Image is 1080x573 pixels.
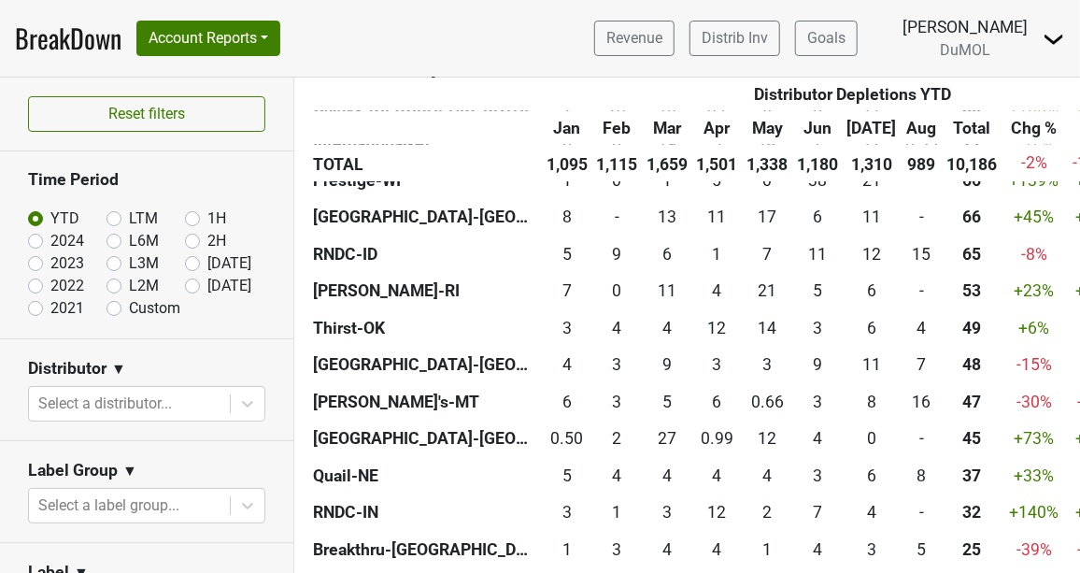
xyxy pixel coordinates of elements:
div: 1 [596,501,637,525]
th: 25.166 [943,532,1002,569]
div: 5 [547,243,588,267]
td: 4 [642,532,692,569]
span: ▼ [111,358,126,380]
th: [GEOGRAPHIC_DATA]-[GEOGRAPHIC_DATA] [308,348,542,385]
td: -15 % [1002,348,1066,385]
div: 5 [647,391,688,415]
td: 6.5 [742,236,792,274]
div: [PERSON_NAME] [902,15,1028,39]
th: Aug: activate to sort column ascending [901,111,943,145]
div: 8 [846,391,896,415]
td: 4.34 [901,310,943,348]
div: - [905,206,938,230]
td: 3.5 [542,348,592,385]
td: 2.66 [592,384,643,422]
td: 8.667 [792,348,843,385]
div: 11 [647,279,688,304]
h3: Distributor [28,359,107,379]
a: Distrib Inv [689,21,780,56]
th: 1,659 [642,145,692,182]
td: 0 [592,200,643,237]
a: Revenue [594,21,675,56]
div: - [905,501,938,525]
th: Feb: activate to sort column ascending [592,111,643,145]
td: 11.999 [843,236,902,274]
td: 3 [592,348,643,385]
div: 37 [947,465,998,489]
td: 1 [592,495,643,533]
div: 53 [947,279,998,304]
td: 1.167 [692,236,743,274]
td: 1 [742,532,792,569]
td: 27 [642,422,692,459]
span: ▼ [122,460,137,482]
div: 4 [647,465,688,489]
td: 1.5 [592,422,643,459]
div: 21 [746,279,788,304]
th: May: activate to sort column ascending [742,111,792,145]
td: 4.5 [542,236,592,274]
td: 4 [642,458,692,495]
th: 989 [901,145,943,182]
td: 4.167 [692,532,743,569]
th: Jul: activate to sort column ascending [843,111,902,145]
td: 10.667 [843,348,902,385]
div: 0.99 [697,427,738,451]
div: 12 [697,501,738,525]
label: LTM [129,208,158,230]
button: Account Reports [136,21,280,56]
div: 3 [596,538,637,563]
td: 6.16 [542,384,592,422]
th: 37.333 [943,458,1002,495]
div: 25 [947,538,998,563]
td: 4 [843,495,902,533]
td: -30 % [1002,384,1066,422]
div: 4 [697,279,738,304]
th: [PERSON_NAME]-RI [308,274,542,311]
th: 1,095 [542,145,592,182]
th: 1,501 [692,145,743,182]
th: 53.333 [943,274,1002,311]
th: 1,310 [843,145,902,182]
td: 4.51 [642,384,692,422]
div: 4 [746,465,788,489]
div: 6 [647,243,688,267]
th: 65.842 [943,200,1002,237]
div: 13 [647,206,688,230]
h3: Label Group [28,461,118,480]
td: 11.66 [692,310,743,348]
td: 12 [692,495,743,533]
td: 4 [692,274,743,311]
span: DuMOL [940,41,990,59]
div: 4 [547,353,588,378]
td: 12.67 [642,200,692,237]
div: 16 [905,391,938,415]
div: 3 [746,353,788,378]
td: 11.333 [843,200,902,237]
label: 1H [207,208,226,230]
div: 11 [797,243,838,267]
td: 17.001 [742,200,792,237]
td: 5.8 [642,236,692,274]
div: 1 [697,243,738,267]
span: -2% [1021,154,1047,173]
div: 7 [746,243,788,267]
th: &nbsp;: activate to sort column ascending [308,111,542,145]
td: 3.16 [792,384,843,422]
td: 21 [742,274,792,311]
label: [DATE] [207,275,251,297]
td: 7 [792,495,843,533]
a: BreakDown [15,19,121,58]
td: 3.83 [592,310,643,348]
img: Dropdown Menu [1043,28,1065,50]
div: 12 [746,427,788,451]
td: 0 [901,274,943,311]
td: 9.4 [592,236,643,274]
th: 46.650 [943,384,1002,422]
td: 3.5 [692,458,743,495]
td: 0.99 [692,422,743,459]
td: 7.67 [542,200,592,237]
div: 27 [647,427,688,451]
td: 3.5 [792,422,843,459]
th: 1,180 [792,145,843,182]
